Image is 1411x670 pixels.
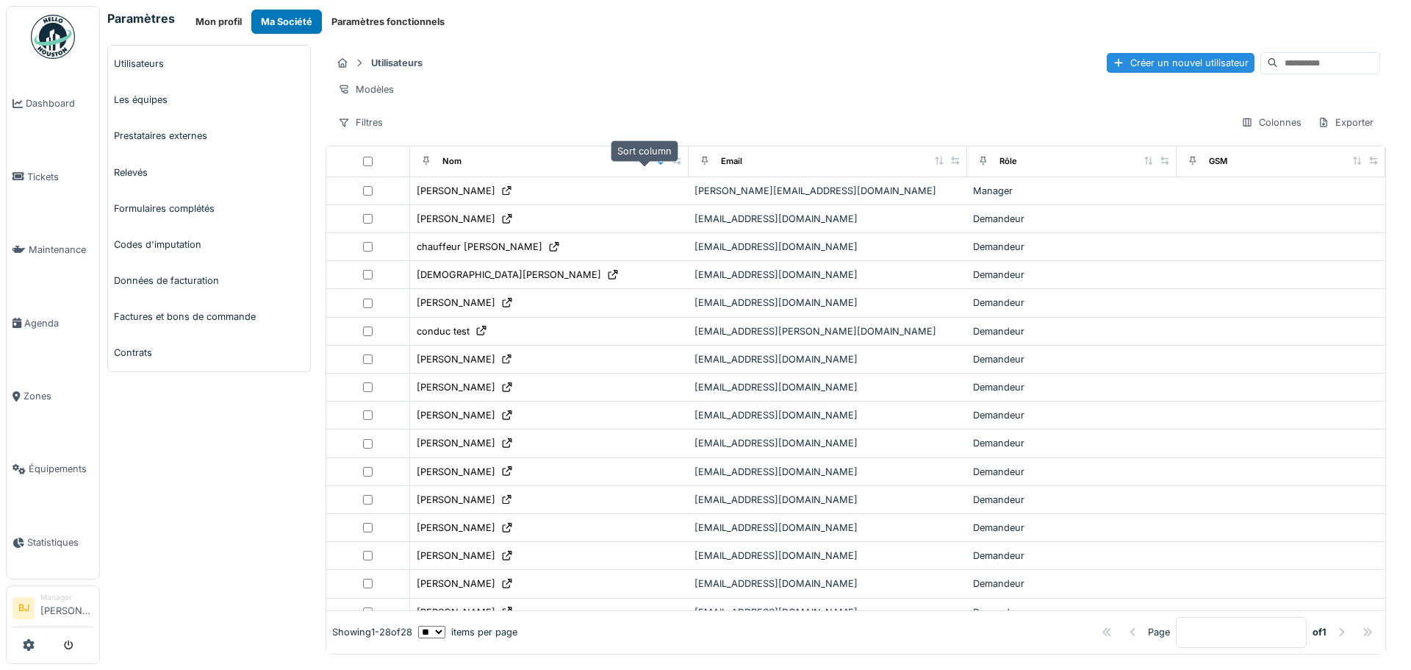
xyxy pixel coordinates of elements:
img: Badge_color-CXgf-gQk.svg [31,15,75,59]
a: Agenda [7,286,99,359]
span: Zones [24,389,93,403]
div: Filtres [331,112,389,133]
a: Factures et bons de commande [108,299,310,335]
div: GSM [1209,155,1227,168]
div: Showing 1 - 28 of 28 [332,625,412,639]
div: [EMAIL_ADDRESS][DOMAIN_NAME] [694,577,961,591]
div: Demandeur [973,549,1170,563]
div: [PERSON_NAME] [417,436,495,450]
div: Demandeur [973,352,1170,366]
div: Demandeur [973,521,1170,535]
a: Données de facturation [108,263,310,299]
a: BJ Manager[PERSON_NAME] [12,592,93,627]
span: Dashboard [26,96,93,110]
div: Demandeur [973,605,1170,619]
div: conduc test [417,324,470,338]
div: Manager [973,184,1170,198]
div: Rôle [999,155,1017,168]
div: [EMAIL_ADDRESS][DOMAIN_NAME] [694,408,961,422]
a: Zones [7,360,99,432]
div: [EMAIL_ADDRESS][DOMAIN_NAME] [694,465,961,479]
div: Demandeur [973,380,1170,394]
div: Manager [40,592,93,603]
div: [PERSON_NAME] [417,380,495,394]
div: [PERSON_NAME] [417,352,495,366]
a: Relevés [108,154,310,190]
div: [PERSON_NAME] [417,184,495,198]
div: [EMAIL_ADDRESS][DOMAIN_NAME] [694,436,961,450]
a: Contrats [108,335,310,371]
div: [EMAIL_ADDRESS][DOMAIN_NAME] [694,212,961,226]
div: [PERSON_NAME] [417,549,495,563]
button: Paramètres fonctionnels [322,10,454,34]
strong: Utilisateurs [365,56,428,70]
div: [EMAIL_ADDRESS][DOMAIN_NAME] [694,605,961,619]
span: Équipements [29,462,93,476]
div: Demandeur [973,240,1170,254]
a: Formulaires complétés [108,190,310,227]
div: Demandeur [973,268,1170,282]
div: [EMAIL_ADDRESS][DOMAIN_NAME] [694,296,961,310]
button: Mon profil [186,10,251,34]
span: Agenda [24,316,93,330]
span: Maintenance [29,243,93,257]
div: [EMAIL_ADDRESS][DOMAIN_NAME] [694,380,961,394]
div: Exporter [1311,112,1380,133]
div: Demandeur [973,408,1170,422]
div: items per page [418,625,517,639]
button: Ma Société [251,10,322,34]
div: [PERSON_NAME] [417,296,495,310]
a: Utilisateurs [108,46,310,82]
div: [EMAIL_ADDRESS][DOMAIN_NAME] [694,521,961,535]
a: Tickets [7,140,99,213]
li: [PERSON_NAME] [40,592,93,624]
div: [PERSON_NAME] [417,408,495,422]
a: Prestataires externes [108,118,310,154]
div: Demandeur [973,296,1170,310]
div: Demandeur [973,465,1170,479]
li: BJ [12,597,35,619]
div: Demandeur [973,436,1170,450]
h6: Paramètres [107,12,175,26]
div: Nom [442,155,462,168]
span: Tickets [27,170,93,184]
div: [PERSON_NAME] [417,465,495,479]
div: Email [721,155,742,168]
a: Équipements [7,432,99,505]
div: Page [1148,625,1170,639]
div: [EMAIL_ADDRESS][DOMAIN_NAME] [694,493,961,507]
div: [EMAIL_ADDRESS][DOMAIN_NAME] [694,268,961,282]
div: Colonnes [1235,112,1308,133]
div: chauffeur [PERSON_NAME] [417,240,542,254]
div: Demandeur [973,577,1170,591]
div: Demandeur [973,324,1170,338]
div: [PERSON_NAME] [417,605,495,619]
a: Codes d'imputation [108,227,310,263]
div: [PERSON_NAME] [417,521,495,535]
div: Demandeur [973,493,1170,507]
div: Sort column [611,140,678,162]
div: Créer un nouvel utilisateur [1107,53,1254,73]
div: [DEMOGRAPHIC_DATA][PERSON_NAME] [417,268,601,282]
span: Statistiques [27,535,93,549]
div: [PERSON_NAME] [417,577,495,591]
a: Statistiques [7,506,99,579]
div: [EMAIL_ADDRESS][DOMAIN_NAME] [694,240,961,254]
div: [EMAIL_ADDRESS][DOMAIN_NAME] [694,549,961,563]
div: Demandeur [973,212,1170,226]
a: Dashboard [7,67,99,140]
div: [EMAIL_ADDRESS][DOMAIN_NAME] [694,352,961,366]
div: [PERSON_NAME] [417,493,495,507]
a: Maintenance [7,213,99,286]
div: [PERSON_NAME][EMAIL_ADDRESS][DOMAIN_NAME] [694,184,961,198]
a: Les équipes [108,82,310,118]
div: [PERSON_NAME] [417,212,495,226]
strong: of 1 [1313,625,1326,639]
div: Modèles [331,79,401,100]
div: [EMAIL_ADDRESS][PERSON_NAME][DOMAIN_NAME] [694,324,961,338]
